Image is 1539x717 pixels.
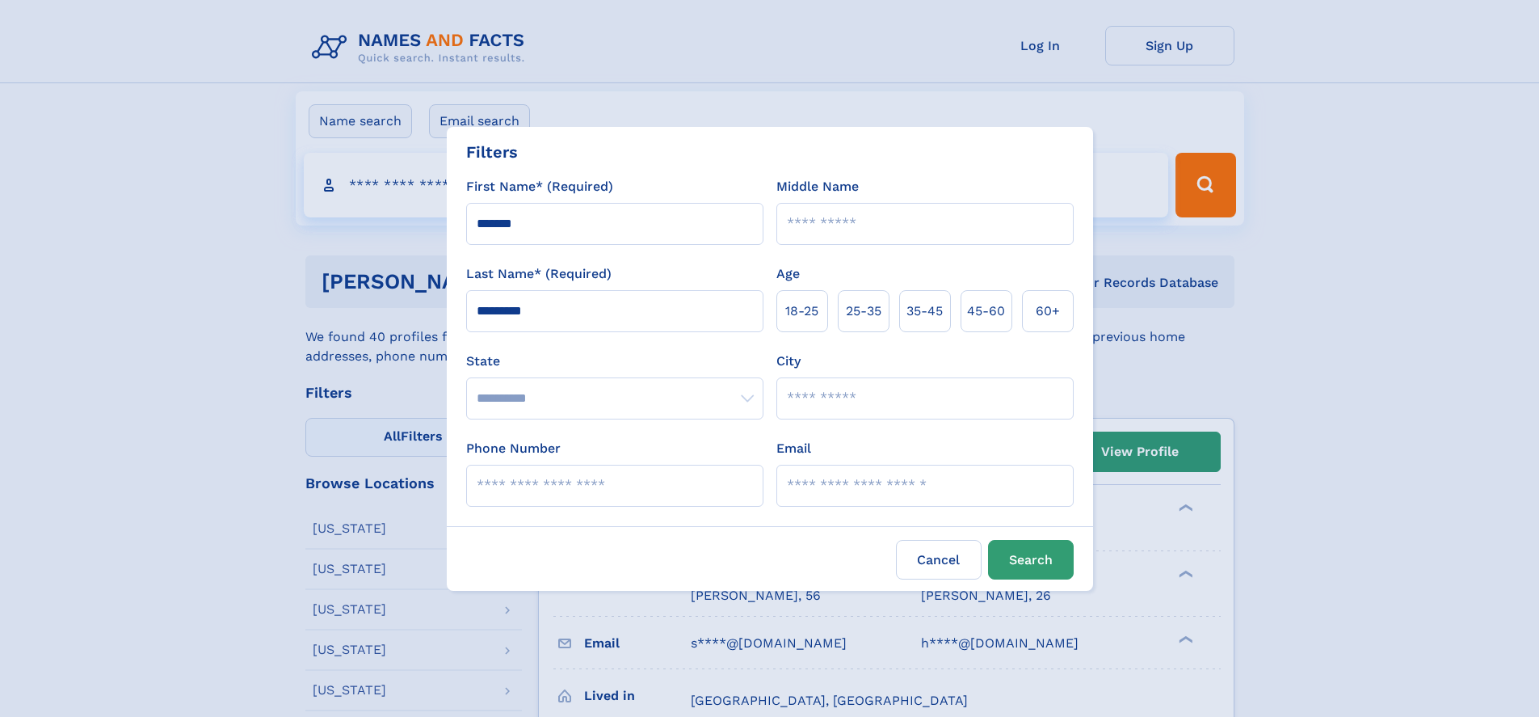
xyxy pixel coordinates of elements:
[1036,302,1060,321] span: 60+
[466,439,561,458] label: Phone Number
[988,540,1074,580] button: Search
[466,352,763,371] label: State
[776,264,800,284] label: Age
[466,140,518,164] div: Filters
[776,439,811,458] label: Email
[776,352,801,371] label: City
[906,302,943,321] span: 35‑45
[846,302,881,321] span: 25‑35
[466,264,612,284] label: Last Name* (Required)
[466,177,613,196] label: First Name* (Required)
[896,540,982,580] label: Cancel
[776,177,859,196] label: Middle Name
[967,302,1005,321] span: 45‑60
[785,302,818,321] span: 18‑25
